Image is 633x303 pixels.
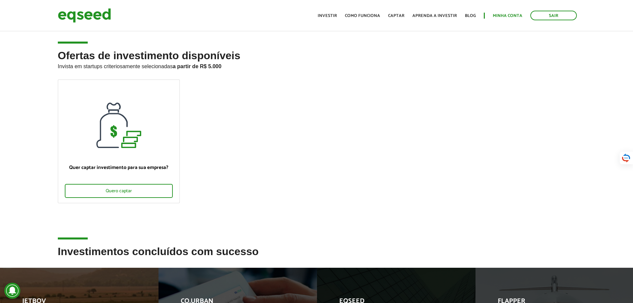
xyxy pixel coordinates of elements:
div: Quero captar [65,184,173,198]
a: Minha conta [493,14,522,18]
h2: Investimentos concluídos com sucesso [58,246,576,267]
p: Invista em startups criteriosamente selecionadas [58,62,576,70]
a: Sair [530,11,577,20]
a: Blog [465,14,476,18]
a: Como funciona [345,14,380,18]
p: Quer captar investimento para sua empresa? [65,165,173,171]
a: Aprenda a investir [412,14,457,18]
h2: Ofertas de investimento disponíveis [58,50,576,79]
img: EqSeed [58,7,111,24]
strong: a partir de R$ 5.000 [173,64,222,69]
a: Quer captar investimento para sua empresa? Quero captar [58,79,180,203]
a: Investir [318,14,337,18]
a: Captar [388,14,404,18]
